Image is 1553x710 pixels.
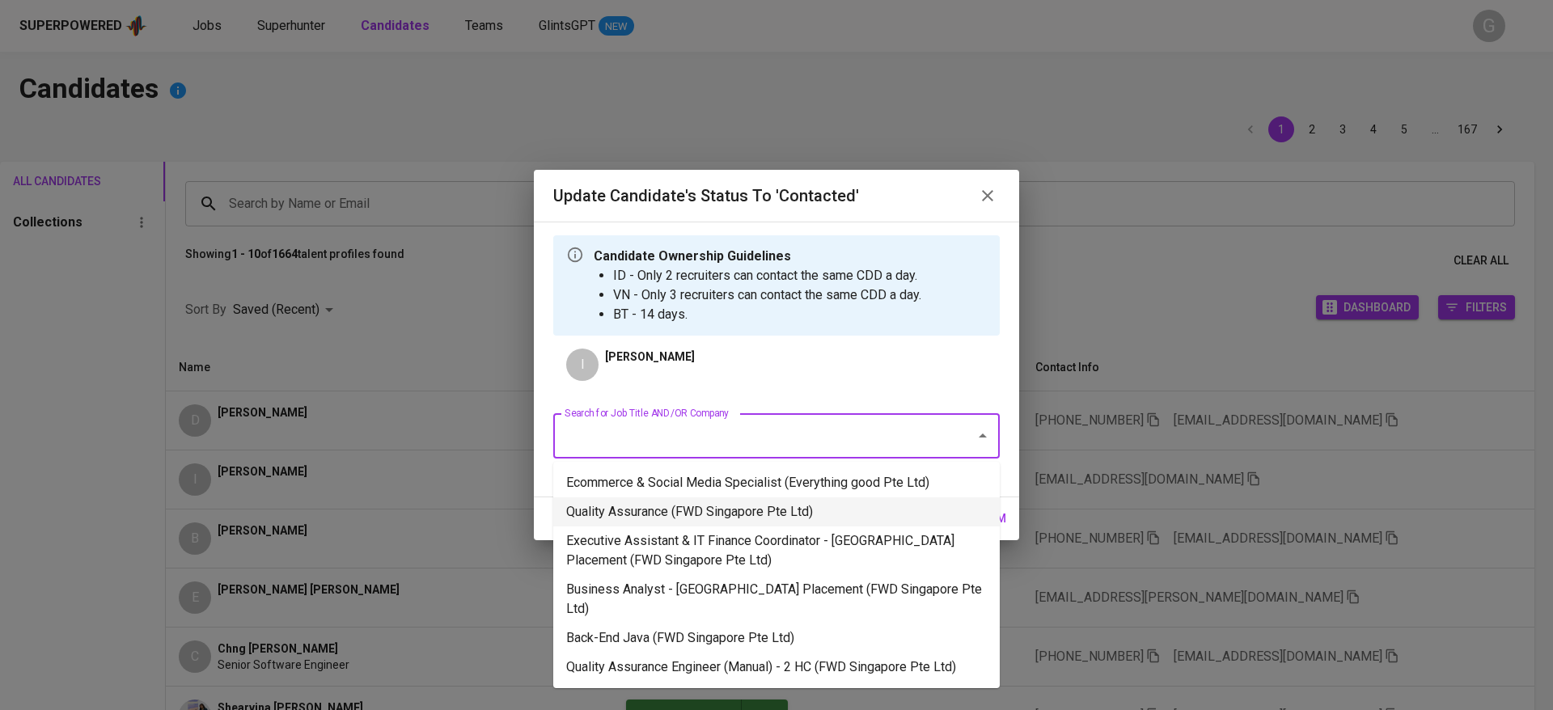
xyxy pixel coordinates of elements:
[594,247,921,266] p: Candidate Ownership Guidelines
[971,425,994,447] button: Close
[566,349,599,381] div: I
[613,305,921,324] li: BT - 14 days.
[553,468,1000,497] li: Ecommerce & Social Media Specialist (Everything good Pte Ltd)
[553,623,1000,653] li: Back-End Java (FWD Singapore Pte Ltd)
[553,526,1000,575] li: Executive Assistant & IT Finance Coordinator - [GEOGRAPHIC_DATA] Placement (FWD Singapore Pte Ltd)
[553,497,1000,526] li: Quality Assurance (FWD Singapore Pte Ltd)
[605,349,695,365] p: [PERSON_NAME]
[553,575,1000,623] li: Business Analyst - [GEOGRAPHIC_DATA] Placement (FWD Singapore Pte Ltd)
[553,653,1000,682] li: Quality Assurance Engineer (Manual) - 2 HC (FWD Singapore Pte Ltd)
[553,183,859,209] h6: Update Candidate's Status to 'Contacted'
[613,285,921,305] li: VN - Only 3 recruiters can contact the same CDD a day.
[613,266,921,285] li: ID - Only 2 recruiters can contact the same CDD a day.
